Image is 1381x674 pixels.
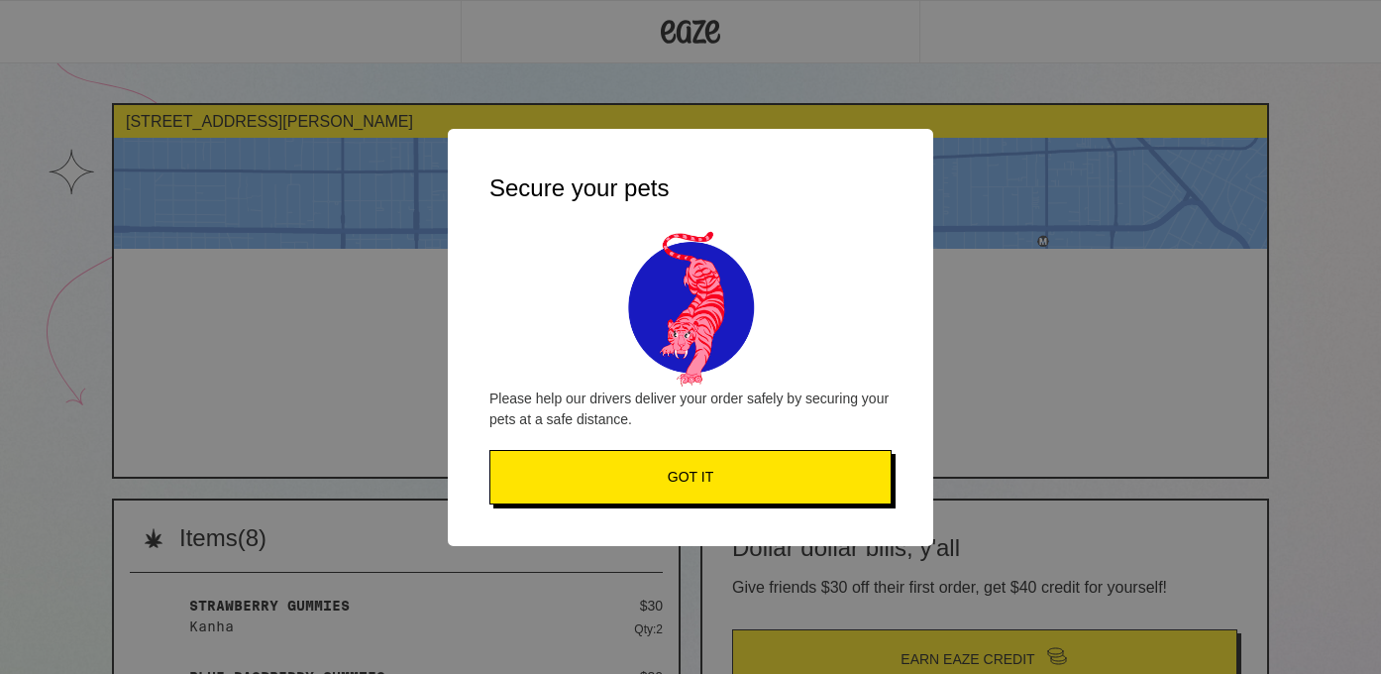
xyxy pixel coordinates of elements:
img: pets [609,226,772,389]
p: Please help our drivers deliver your order safely by securing your pets at a safe distance. [489,389,892,430]
span: Hi. Need any help? [12,14,143,30]
button: Got it [489,450,892,505]
h2: Secure your pets [489,170,892,206]
span: Got it [668,467,713,488]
